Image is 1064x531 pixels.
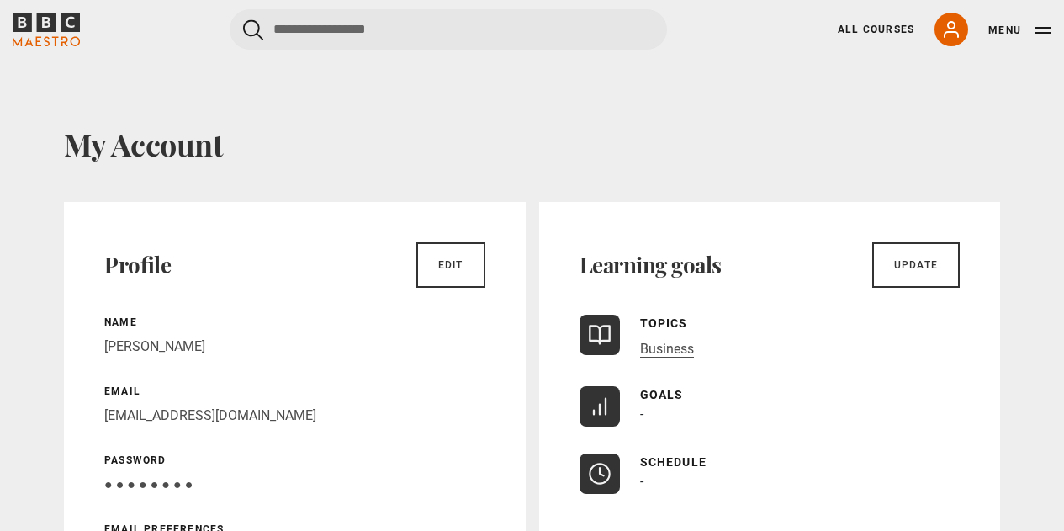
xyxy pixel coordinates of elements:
[104,315,485,330] p: Name
[104,476,193,492] span: ● ● ● ● ● ● ● ●
[640,454,707,471] p: Schedule
[13,13,80,46] svg: BBC Maestro
[640,386,684,404] p: Goals
[988,22,1051,39] button: Toggle navigation
[104,453,485,468] p: Password
[838,22,914,37] a: All Courses
[640,341,694,358] a: Business
[104,337,485,357] p: [PERSON_NAME]
[416,242,485,288] a: Edit
[640,315,694,332] p: Topics
[230,9,667,50] input: Search
[640,406,643,422] span: -
[104,384,485,399] p: Email
[104,406,485,426] p: [EMAIL_ADDRESS][DOMAIN_NAME]
[243,19,263,40] button: Submit the search query
[64,126,1000,162] h1: My Account
[872,242,960,288] a: Update
[104,252,171,279] h2: Profile
[580,252,722,279] h2: Learning goals
[640,473,643,489] span: -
